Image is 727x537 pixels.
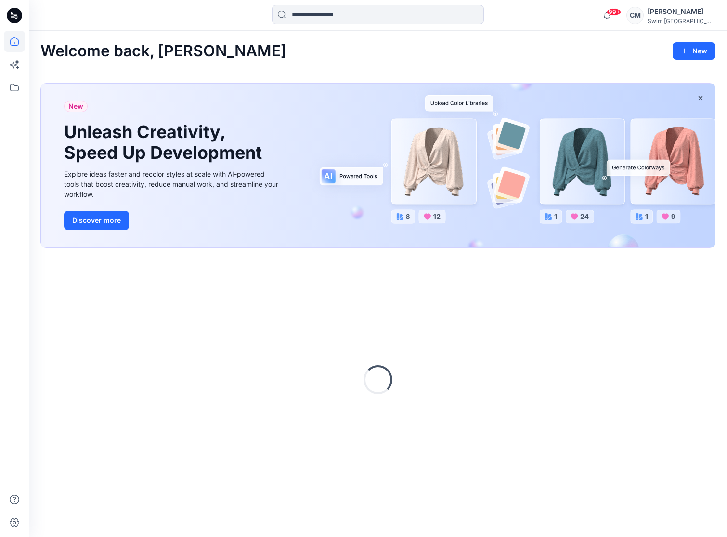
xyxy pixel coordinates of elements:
div: CM [626,7,644,24]
button: New [673,42,715,60]
button: Discover more [64,211,129,230]
div: [PERSON_NAME] [648,6,715,17]
h1: Unleash Creativity, Speed Up Development [64,122,266,163]
h2: Welcome back, [PERSON_NAME] [40,42,286,60]
span: 99+ [607,8,621,16]
div: Explore ideas faster and recolor styles at scale with AI-powered tools that boost creativity, red... [64,169,281,199]
a: Discover more [64,211,281,230]
span: New [68,101,83,112]
div: Swim [GEOGRAPHIC_DATA] [648,17,715,25]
